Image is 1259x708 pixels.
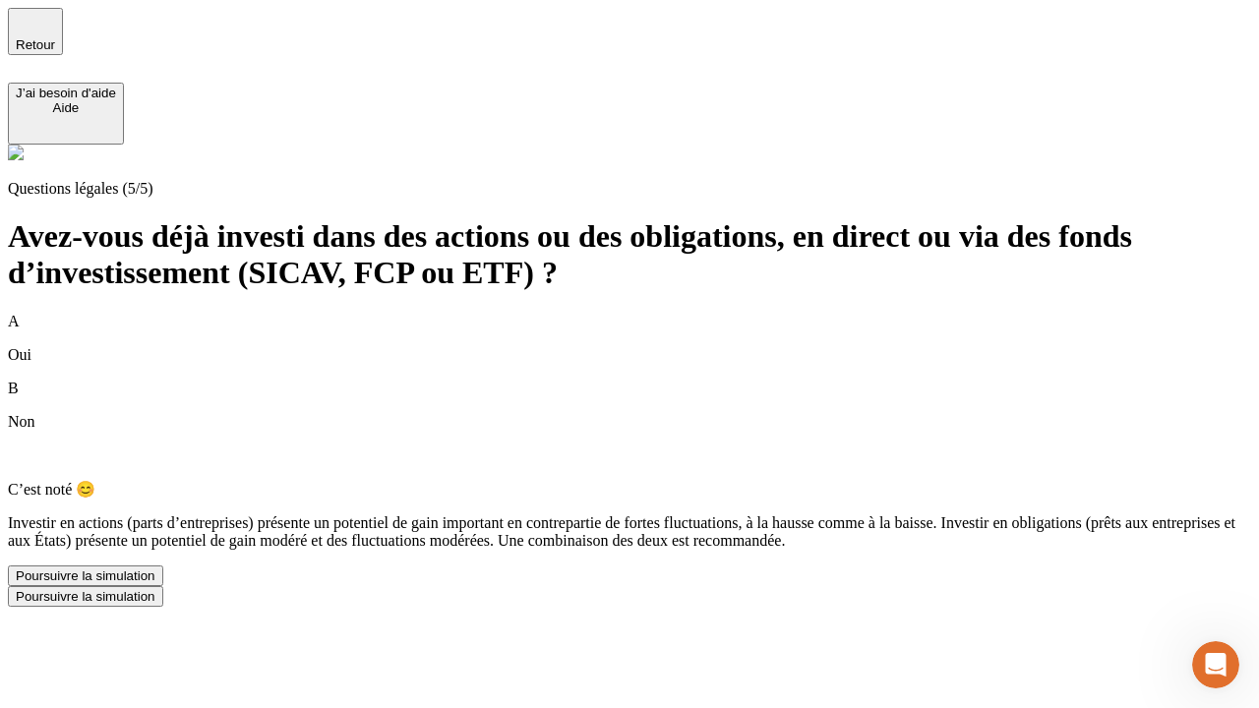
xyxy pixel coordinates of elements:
button: Poursuivre la simulation [8,567,163,588]
span: Retour [16,37,55,52]
p: Investir en actions (parts d’entreprises) présente un potentiel de gain important en contrepartie... [8,516,1251,552]
div: Poursuivre la simulation [16,591,155,606]
img: alexis.png [8,446,24,462]
p: C’est noté 😊 [8,482,1251,501]
p: B [8,380,1251,397]
button: J’ai besoin d'aideAide [8,83,124,145]
img: alexis.png [8,145,24,160]
div: J’ai besoin d'aide [16,86,116,100]
h1: Avez-vous déjà investi dans des actions ou des obligations, en direct ou via des fonds d’investis... [8,218,1251,291]
button: Poursuivre la simulation [8,588,163,609]
p: Questions légales (5/5) [8,180,1251,198]
iframe: Intercom live chat [1192,641,1239,688]
p: Oui [8,346,1251,364]
div: Poursuivre la simulation [16,570,155,585]
p: Non [8,413,1251,431]
button: Retour [8,8,63,55]
div: Aide [16,100,116,115]
p: A [8,313,1251,330]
